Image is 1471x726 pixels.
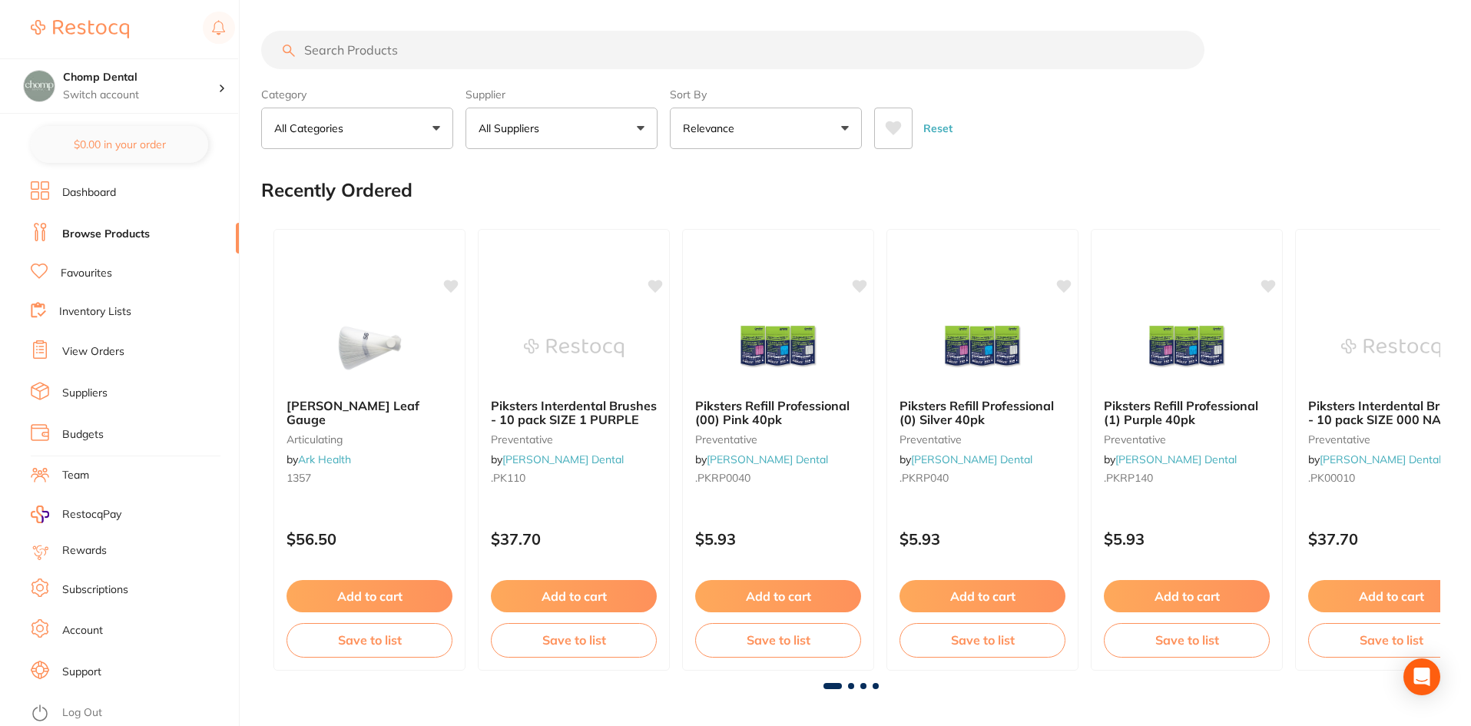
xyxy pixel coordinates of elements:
[899,530,1065,548] p: $5.93
[919,108,957,149] button: Reset
[1320,453,1441,466] a: [PERSON_NAME] Dental
[1403,658,1440,695] div: Open Intercom Messenger
[287,530,452,548] p: $56.50
[287,472,452,484] small: 1357
[62,344,124,360] a: View Orders
[899,399,1065,427] b: Piksters Refill Professional (0) Silver 40pk
[695,399,861,427] b: Piksters Refill Professional (00) Pink 40pk
[1104,433,1270,446] small: preventative
[899,472,1065,484] small: .PKRP040
[62,665,101,680] a: Support
[933,310,1032,386] img: Piksters Refill Professional (0) Silver 40pk
[899,580,1065,612] button: Add to cart
[491,399,657,427] b: Piksters Interdental Brushes - 10 pack SIZE 1 PURPLE
[261,180,412,201] h2: Recently Ordered
[670,108,862,149] button: Relevance
[1308,453,1441,466] span: by
[479,121,545,136] p: All Suppliers
[62,227,150,242] a: Browse Products
[62,185,116,201] a: Dashboard
[695,472,861,484] small: .PKRP0040
[63,88,218,103] p: Switch account
[24,71,55,101] img: Chomp Dental
[287,623,452,657] button: Save to list
[524,310,624,386] img: Piksters Interdental Brushes - 10 pack SIZE 1 PURPLE
[1104,530,1270,548] p: $5.93
[261,108,453,149] button: All Categories
[1115,453,1237,466] a: [PERSON_NAME] Dental
[261,31,1204,69] input: Search Products
[695,530,861,548] p: $5.93
[1104,580,1270,612] button: Add to cart
[287,399,452,427] b: Huffman Leaf Gauge
[61,266,112,281] a: Favourites
[911,453,1032,466] a: [PERSON_NAME] Dental
[491,623,657,657] button: Save to list
[465,88,658,101] label: Supplier
[695,623,861,657] button: Save to list
[1341,310,1441,386] img: Piksters Interdental Brushes - 10 pack SIZE 000 NAVY
[31,506,121,523] a: RestocqPay
[62,623,103,638] a: Account
[695,433,861,446] small: preventative
[465,108,658,149] button: All Suppliers
[491,453,624,466] span: by
[298,453,351,466] a: Ark Health
[502,453,624,466] a: [PERSON_NAME] Dental
[899,433,1065,446] small: preventative
[274,121,350,136] p: All Categories
[1104,623,1270,657] button: Save to list
[683,121,740,136] p: Relevance
[62,427,104,443] a: Budgets
[1137,310,1237,386] img: Piksters Refill Professional (1) Purple 40pk
[62,468,89,483] a: Team
[1104,453,1237,466] span: by
[1104,399,1270,427] b: Piksters Refill Professional (1) Purple 40pk
[62,582,128,598] a: Subscriptions
[1104,472,1270,484] small: .PKRP140
[707,453,828,466] a: [PERSON_NAME] Dental
[899,623,1065,657] button: Save to list
[287,580,452,612] button: Add to cart
[62,386,108,401] a: Suppliers
[63,70,218,85] h4: Chomp Dental
[31,701,234,726] button: Log Out
[287,453,351,466] span: by
[31,20,129,38] img: Restocq Logo
[287,433,452,446] small: articulating
[491,530,657,548] p: $37.70
[695,580,861,612] button: Add to cart
[695,453,828,466] span: by
[491,472,657,484] small: .PK110
[31,12,129,47] a: Restocq Logo
[899,453,1032,466] span: by
[31,506,49,523] img: RestocqPay
[62,543,107,559] a: Rewards
[62,705,102,721] a: Log Out
[59,304,131,320] a: Inventory Lists
[31,126,208,163] button: $0.00 in your order
[62,507,121,522] span: RestocqPay
[728,310,828,386] img: Piksters Refill Professional (00) Pink 40pk
[491,433,657,446] small: preventative
[491,580,657,612] button: Add to cart
[261,88,453,101] label: Category
[320,310,419,386] img: Huffman Leaf Gauge
[670,88,862,101] label: Sort By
